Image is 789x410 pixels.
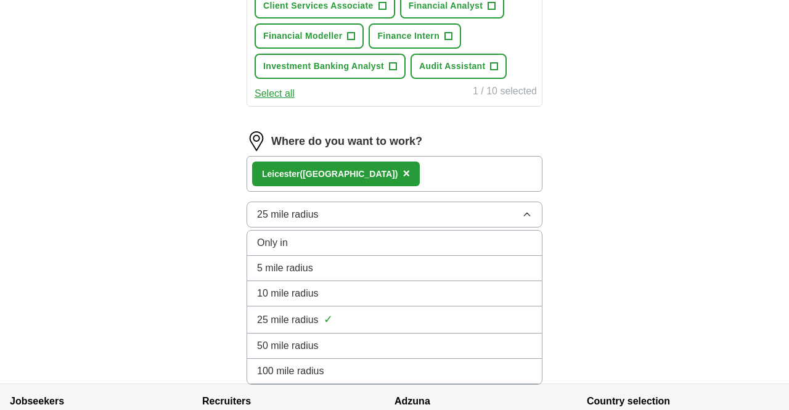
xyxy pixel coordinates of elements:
[377,30,439,43] span: Finance Intern
[257,286,319,301] span: 10 mile radius
[262,168,398,181] div: ester
[255,54,406,79] button: Investment Banking Analyst
[257,207,319,222] span: 25 mile radius
[473,84,537,101] div: 1 / 10 selected
[403,165,410,183] button: ×
[300,169,398,179] span: ([GEOGRAPHIC_DATA])
[263,30,342,43] span: Financial Modeller
[263,60,384,73] span: Investment Banking Analyst
[419,60,485,73] span: Audit Assistant
[262,169,279,179] strong: Leic
[257,338,319,353] span: 50 mile radius
[369,23,461,49] button: Finance Intern
[257,364,324,379] span: 100 mile radius
[257,261,313,276] span: 5 mile radius
[411,54,507,79] button: Audit Assistant
[257,313,319,327] span: 25 mile radius
[247,131,266,151] img: location.png
[403,166,410,180] span: ×
[257,236,288,250] span: Only in
[324,311,333,328] span: ✓
[255,23,364,49] button: Financial Modeller
[247,202,542,228] button: 25 mile radius
[271,133,422,150] label: Where do you want to work?
[255,86,295,101] button: Select all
